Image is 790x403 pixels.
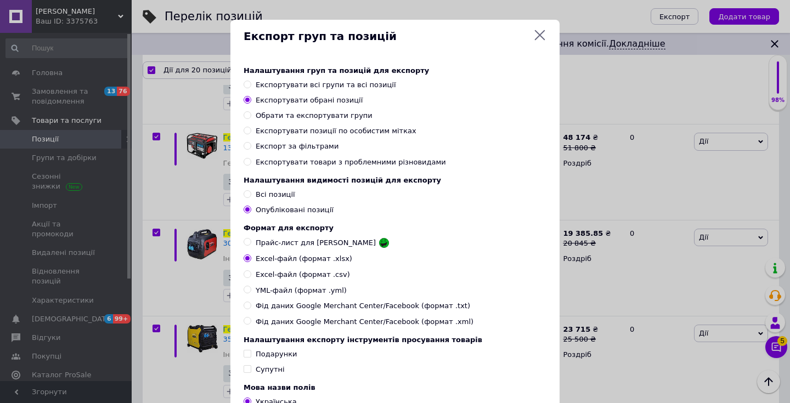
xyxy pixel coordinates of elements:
[256,158,446,166] span: Експортувати товари з проблемними різновидами
[244,224,546,232] div: Формат для експорту
[256,142,338,150] span: Експорт за фільтрами
[244,383,546,391] div: Мова назви полів
[256,301,470,311] span: Фід даних Google Merchant Center/Facebook (формат .txt)
[256,81,396,89] span: Експортувати всі групи та всі позиції
[256,127,416,135] span: Експортувати позиції по особистим мітках
[244,29,529,44] span: Експорт груп та позицій
[244,66,546,75] div: Налаштування груп та позицій для експорту
[256,365,285,374] div: Супутні
[256,254,352,264] span: Excel-файл (формат .xlsx)
[244,176,546,184] div: Налаштування видимості позицій для експорту
[256,190,295,198] span: Всі позиції
[256,238,376,248] span: Прайс-лист для [PERSON_NAME]
[244,336,546,344] div: Налаштування експорту інструментів просування товарів
[256,270,350,280] span: Excel-файл (формат .csv)
[256,349,297,359] div: Подарунки
[256,206,334,214] span: Опубліковані позиції
[256,96,363,104] span: Експортувати обрані позиції
[256,111,373,120] span: Обрати та експортувати групи
[256,286,347,296] span: YML-файл (формат .yml)
[256,317,473,327] span: Фід даних Google Merchant Center/Facebook (формат .xml)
